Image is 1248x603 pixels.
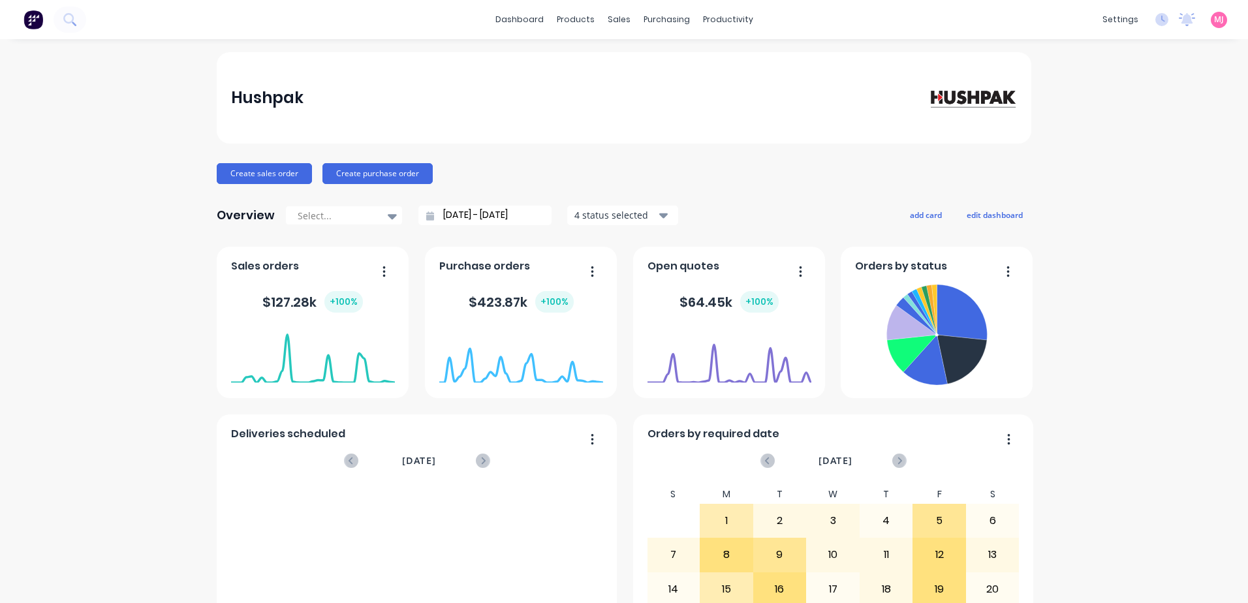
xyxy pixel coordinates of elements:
[1214,14,1224,25] span: MJ
[489,10,550,29] a: dashboard
[807,504,859,537] div: 3
[819,454,852,468] span: [DATE]
[402,454,436,468] span: [DATE]
[966,485,1020,504] div: S
[753,485,807,504] div: T
[967,538,1019,571] div: 13
[926,86,1017,109] img: Hushpak
[324,291,363,313] div: + 100 %
[860,504,913,537] div: 4
[740,291,779,313] div: + 100 %
[679,291,779,313] div: $ 64.45k
[647,258,719,274] span: Open quotes
[860,538,913,571] div: 11
[967,504,1019,537] div: 6
[574,208,657,222] div: 4 status selected
[23,10,43,29] img: Factory
[696,10,760,29] div: productivity
[913,504,965,537] div: 5
[901,206,950,223] button: add card
[217,163,312,184] button: Create sales order
[958,206,1031,223] button: edit dashboard
[601,10,637,29] div: sales
[567,206,678,225] button: 4 status selected
[700,504,753,537] div: 1
[806,485,860,504] div: W
[535,291,574,313] div: + 100 %
[913,538,965,571] div: 12
[647,485,700,504] div: S
[231,258,299,274] span: Sales orders
[807,538,859,571] div: 10
[322,163,433,184] button: Create purchase order
[262,291,363,313] div: $ 127.28k
[231,85,304,111] div: Hushpak
[550,10,601,29] div: products
[913,485,966,504] div: F
[647,426,779,442] span: Orders by required date
[439,258,530,274] span: Purchase orders
[469,291,574,313] div: $ 423.87k
[637,10,696,29] div: purchasing
[754,538,806,571] div: 9
[700,538,753,571] div: 8
[754,504,806,537] div: 2
[217,202,275,228] div: Overview
[647,538,700,571] div: 7
[1096,10,1145,29] div: settings
[855,258,947,274] span: Orders by status
[700,485,753,504] div: M
[860,485,913,504] div: T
